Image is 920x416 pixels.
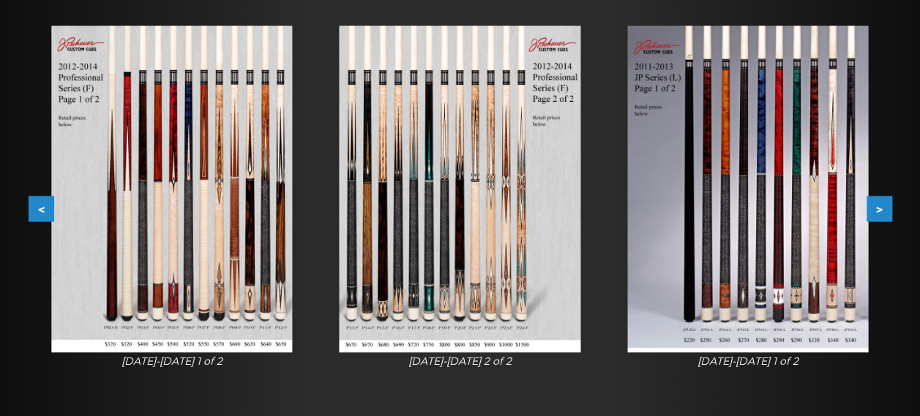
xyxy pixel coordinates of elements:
button: < [29,196,54,222]
i: [DATE]-[DATE] 2 of 2 [408,354,512,368]
button: > [867,196,892,222]
div: Carousel Navigation [29,196,892,222]
i: [DATE]-[DATE] 1 of 2 [121,354,222,368]
i: [DATE]-[DATE] 1 of 2 [698,354,799,368]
